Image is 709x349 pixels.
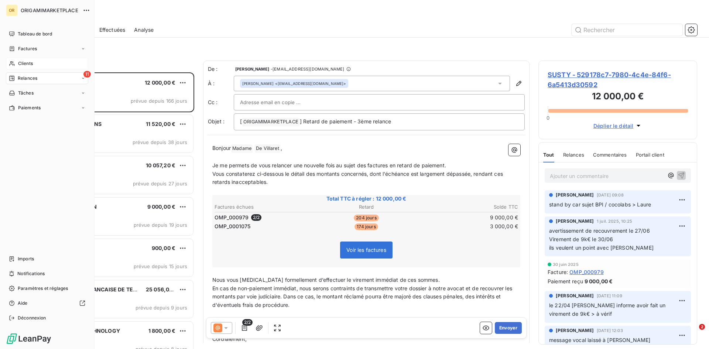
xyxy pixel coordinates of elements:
[556,218,594,225] span: [PERSON_NAME]
[208,80,234,87] label: À :
[146,286,178,292] span: 25 056,00 €
[543,152,554,158] span: Tout
[316,203,417,211] th: Retard
[699,324,705,330] span: 2
[549,227,654,251] span: avertissement de recouvrement le 27/06 Virement de 9k€ le 30/06 ils veulent un point avec [PERSON...
[346,247,386,253] span: Voir les factures
[6,43,88,55] a: Factures
[593,152,627,158] span: Commentaires
[549,337,650,343] span: message vocal laissé à [PERSON_NAME]
[18,31,52,37] span: Tableau de bord
[597,328,623,333] span: [DATE] 12:03
[21,7,78,13] span: ORIGAMIMARKETPLACE
[212,336,247,342] span: Cordialement,
[251,214,261,221] span: 2 / 2
[593,122,634,130] span: Déplier le détail
[146,121,175,127] span: 11 520,00 €
[133,181,187,187] span: prévue depuis 27 jours
[548,268,568,276] span: Facture :
[6,102,88,114] a: Paiements
[418,203,518,211] th: Solde TTC
[547,115,549,121] span: 0
[240,97,319,108] input: Adresse email en copie ...
[572,24,682,36] input: Rechercher
[255,144,280,153] span: De Villaret
[569,268,604,276] span: OMP_000979
[147,203,176,210] span: 9 000,00 €
[636,152,664,158] span: Portail client
[597,219,632,223] span: 1 juil. 2025, 10:25
[18,300,28,307] span: Aide
[152,245,175,251] span: 900,00 €
[553,262,579,267] span: 30 juin 2025
[585,277,613,285] span: 9 000,00 €
[418,222,518,230] td: 3 000,00 €
[208,99,234,106] label: Cc :
[548,70,688,90] span: SUSTY - 529178c7-7980-4c4e-84f6-6a5413d30592
[6,72,88,84] a: 11Relances
[271,67,344,71] span: - [EMAIL_ADDRESS][DOMAIN_NAME]
[6,333,52,345] img: Logo LeanPay
[148,328,176,334] span: 1 800,00 €
[213,195,519,202] span: Total TTC à régler : 12 000,00 €
[684,324,702,342] iframe: Intercom live chat
[231,144,253,153] span: Madame
[6,253,88,265] a: Imports
[212,162,446,168] span: Je me permets de vous relancer une nouvelle fois au sujet des factures en retard de paiement.
[563,152,584,158] span: Relances
[597,193,624,197] span: [DATE] 09:08
[597,294,622,298] span: [DATE] 11:09
[242,81,346,86] div: <[EMAIL_ADDRESS][DOMAIN_NAME]>
[17,270,45,277] span: Notifications
[212,171,504,185] span: Vous constaterez ci-dessous le détail des montants concernés, dont l'échéance est largement dépas...
[83,71,91,78] span: 11
[215,223,251,230] span: OMP_0001075
[556,192,594,198] span: [PERSON_NAME]
[18,90,34,96] span: Tâches
[242,319,253,326] span: 2/2
[548,277,583,285] span: Paiement reçu
[208,118,225,124] span: Objet :
[99,26,126,34] span: Effectuées
[35,72,194,349] div: grid
[134,263,187,269] span: prévue depuis 15 jours
[548,90,688,105] h3: 12 000,00 €
[354,223,378,230] span: 174 jours
[242,118,299,126] span: ORIGAMIMARKETPLACE
[591,122,645,130] button: Déplier le détail
[18,105,41,111] span: Paiements
[18,256,34,262] span: Imports
[6,58,88,69] a: Clients
[212,277,440,283] span: Nous vous [MEDICAL_DATA] formellement d’effectuer le virement immédiat de ces sommes.
[18,75,37,82] span: Relances
[134,26,154,34] span: Analyse
[136,305,187,311] span: prévue depuis 9 jours
[6,87,88,99] a: Tâches
[549,302,667,317] span: le 22/04 [PERSON_NAME] informe avoir fait un virement de 9k€ > à vérif
[134,222,187,228] span: prévue depuis 19 jours
[418,213,518,222] td: 9 000,00 €
[242,81,274,86] span: [PERSON_NAME]
[18,60,33,67] span: Clients
[6,4,18,16] div: OR
[495,322,522,334] button: Envoyer
[6,28,88,40] a: Tableau de bord
[300,118,391,124] span: ] Retard de paiement - 3ème relance
[215,214,249,221] span: OMP_000979
[131,98,187,104] span: prévue depuis 166 jours
[549,201,651,208] span: stand by car sujet BPI / cocolabs > Laure
[52,286,146,292] span: FEDERATION FRANCAISE DE TENNIS
[133,139,187,145] span: prévue depuis 38 jours
[212,285,514,308] span: En cas de non-paiement immédiat, nous serons contraints de transmettre votre dossier à notre avoc...
[212,145,231,151] span: Bonjour
[281,145,282,151] span: ,
[145,79,175,86] span: 12 000,00 €
[240,118,242,124] span: [
[18,315,46,321] span: Déconnexion
[18,285,68,292] span: Paramètres et réglages
[235,67,269,71] span: [PERSON_NAME]
[18,45,37,52] span: Factures
[208,65,234,73] span: De :
[214,203,315,211] th: Factures échues
[556,327,594,334] span: [PERSON_NAME]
